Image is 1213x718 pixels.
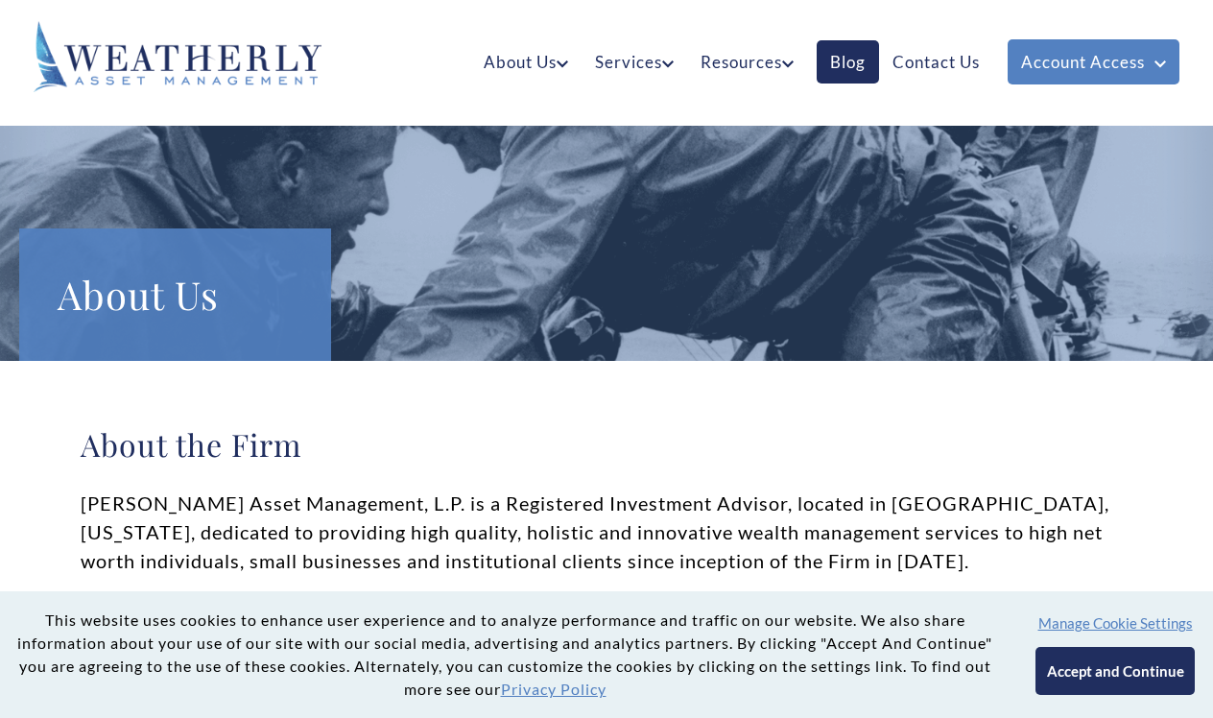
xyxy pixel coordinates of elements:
[501,680,606,698] a: Privacy Policy
[1008,39,1179,84] a: Account Access
[15,609,994,701] p: This website uses cookies to enhance user experience and to analyze performance and traffic on ou...
[81,489,1132,575] p: [PERSON_NAME] Asset Management, L.P. is a Registered Investment Advisor, located in [GEOGRAPHIC_D...
[81,425,1132,464] h2: About the Firm
[34,21,321,92] img: Weatherly
[58,267,293,323] h1: About Us
[582,40,687,84] a: Services
[879,40,993,84] a: Contact Us
[1035,647,1194,695] button: Accept and Continue
[687,40,807,84] a: Resources
[817,40,879,84] a: Blog
[470,40,582,84] a: About Us
[1038,614,1193,632] button: Manage Cookie Settings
